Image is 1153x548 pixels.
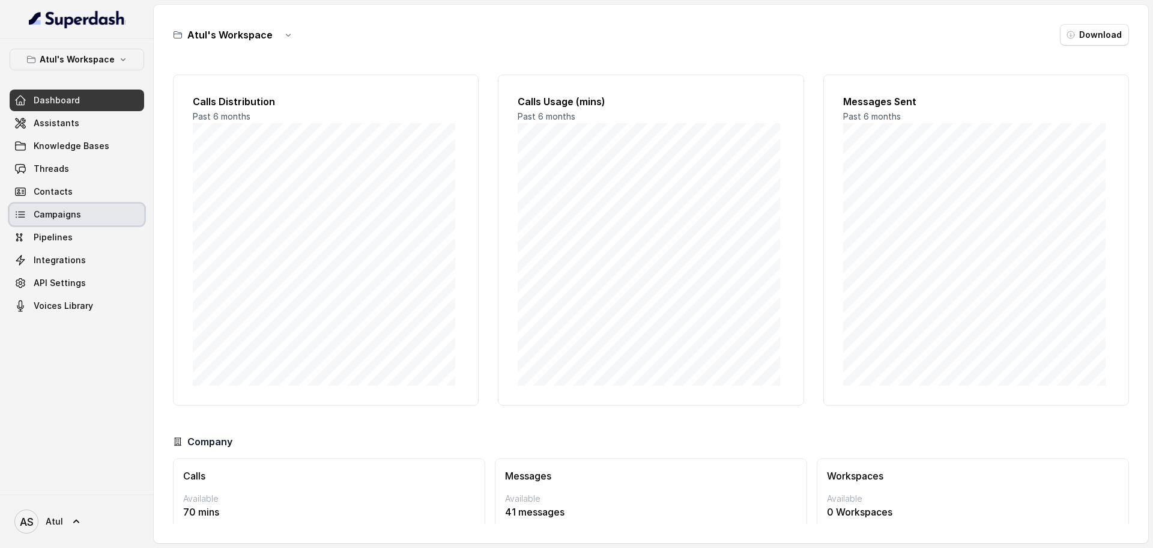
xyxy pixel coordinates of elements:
p: 70 mins [183,505,475,519]
button: Atul's Workspace [10,49,144,70]
p: 0 Workspaces [827,505,1119,519]
p: Available [183,493,475,505]
span: Dashboard [34,94,80,106]
span: Atul [46,516,63,528]
p: Available [505,493,797,505]
h2: Calls Distribution [193,94,459,109]
h3: Workspaces [827,469,1119,483]
p: Atul's Workspace [40,52,115,67]
h2: Messages Sent [843,94,1109,109]
a: Integrations [10,249,144,271]
a: Atul [10,505,144,538]
span: Integrations [34,254,86,266]
h3: Company [187,434,232,449]
p: Available [827,493,1119,505]
button: Download [1060,24,1129,46]
a: Campaigns [10,204,144,225]
h2: Calls Usage (mins) [518,94,784,109]
span: Pipelines [34,231,73,243]
h3: Calls [183,469,475,483]
span: Assistants [34,117,79,129]
span: API Settings [34,277,86,289]
a: Assistants [10,112,144,134]
span: Past 6 months [843,111,901,121]
span: Campaigns [34,209,81,221]
text: AS [20,516,34,528]
img: light.svg [29,10,126,29]
h3: Messages [505,469,797,483]
p: 41 messages [505,505,797,519]
span: Past 6 months [518,111,575,121]
span: Past 6 months [193,111,250,121]
a: Dashboard [10,90,144,111]
a: API Settings [10,272,144,294]
a: Knowledge Bases [10,135,144,157]
span: Contacts [34,186,73,198]
a: Pipelines [10,227,144,248]
a: Contacts [10,181,144,202]
span: Voices Library [34,300,93,312]
a: Threads [10,158,144,180]
a: Voices Library [10,295,144,317]
span: Knowledge Bases [34,140,109,152]
h3: Atul's Workspace [187,28,273,42]
span: Threads [34,163,69,175]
